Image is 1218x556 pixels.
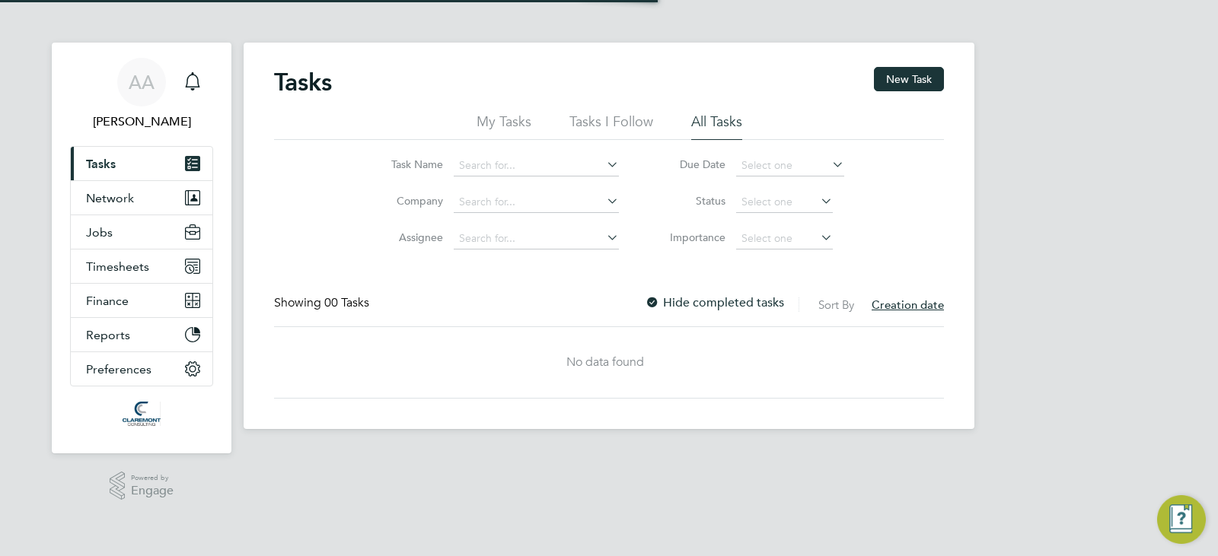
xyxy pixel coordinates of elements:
[454,155,619,176] input: Search for...
[454,228,619,249] input: Search for...
[477,113,531,140] li: My Tasks
[736,192,833,213] input: Select one
[569,113,653,140] li: Tasks I Follow
[86,294,129,308] span: Finance
[324,295,369,310] span: 00 Tasks
[131,485,174,497] span: Engage
[71,249,212,283] button: Timesheets
[129,72,155,92] span: AA
[71,284,212,317] button: Finance
[274,295,372,311] div: Showing
[736,228,833,249] input: Select one
[86,225,113,240] span: Jobs
[657,157,725,171] label: Due Date
[71,147,212,180] a: Tasks
[736,155,844,176] input: Select one
[70,113,213,131] span: Afzal Ahmed
[71,215,212,249] button: Jobs
[657,230,725,244] label: Importance
[123,402,160,426] img: claremontconsulting1-logo-retina.png
[657,194,725,208] label: Status
[71,181,212,214] button: Network
[375,230,443,244] label: Assignee
[645,295,784,310] label: Hide completed tasks
[86,157,116,171] span: Tasks
[872,297,944,312] span: Creation date
[375,194,443,208] label: Company
[86,362,151,376] span: Preferences
[274,354,936,370] div: No data found
[70,58,213,131] a: AA[PERSON_NAME]
[454,192,619,213] input: Search for...
[131,472,174,485] span: Powered by
[818,297,854,312] label: Sort By
[52,43,231,453] nav: Main navigation
[375,157,443,171] label: Task Name
[71,352,212,386] button: Preferences
[1157,495,1206,544] button: Engage Resource Center
[86,259,149,274] span: Timesheets
[274,67,332,97] h2: Tasks
[110,472,174,500] a: Powered byEngage
[874,67,944,91] button: New Task
[71,318,212,351] button: Reports
[86,191,134,205] span: Network
[691,113,742,140] li: All Tasks
[70,402,213,426] a: Go to home page
[86,328,130,342] span: Reports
